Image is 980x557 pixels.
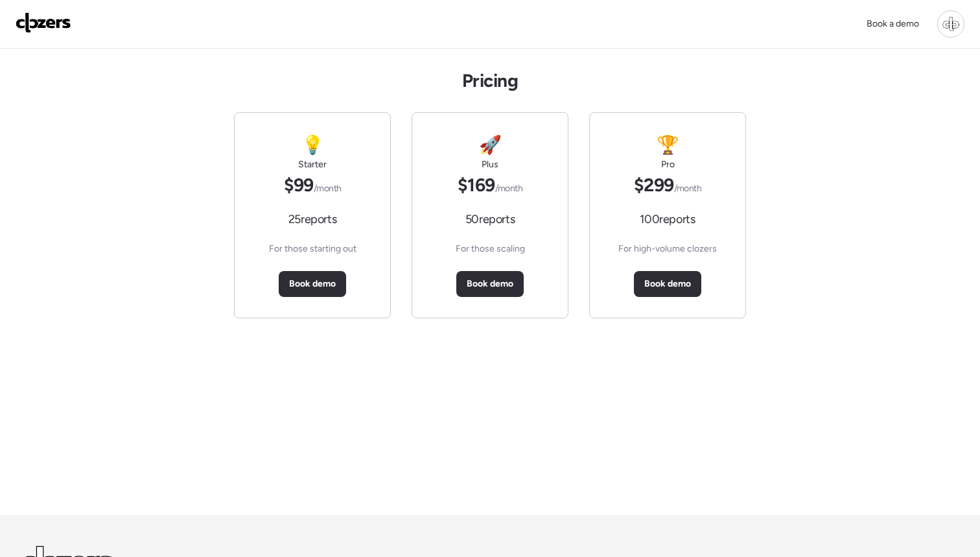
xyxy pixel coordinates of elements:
[458,174,522,196] span: $169
[16,12,71,33] img: Logo
[634,174,701,196] span: $299
[482,158,498,171] h2: Plus
[289,278,336,290] span: Book demo
[301,134,323,156] span: 💡
[269,243,356,255] span: For those starting out
[674,183,702,194] span: /month
[462,69,518,91] h1: Pricing
[298,158,327,171] h2: Starter
[867,18,919,29] span: Book a demo
[467,278,513,290] span: Book demo
[644,278,691,290] span: Book demo
[456,243,525,255] span: For those scaling
[640,211,695,227] span: 100 reports
[495,183,523,194] span: /month
[288,211,337,227] span: 25 reports
[465,211,515,227] span: 50 reports
[661,158,675,171] h2: Pro
[314,183,342,194] span: /month
[657,134,679,156] span: 🏆
[284,174,342,196] span: $99
[618,243,717,255] span: For high-volume clozers
[479,134,501,156] span: 🚀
